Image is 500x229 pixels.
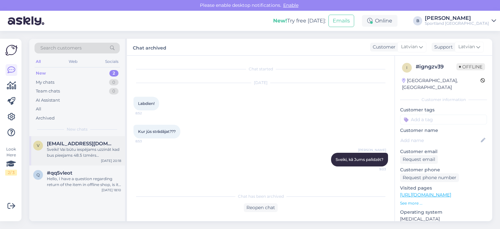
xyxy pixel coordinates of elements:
div: [GEOGRAPHIC_DATA], [GEOGRAPHIC_DATA] [402,77,480,91]
div: # igngzv39 [416,63,456,71]
div: 2 / 3 [5,170,17,176]
p: Operating system [400,209,487,216]
div: New [36,70,46,77]
p: [MEDICAL_DATA] [400,216,487,222]
div: Request phone number [400,173,459,182]
div: Web [67,57,79,66]
div: Customer [370,44,396,50]
span: Search customers [40,45,82,51]
span: Latvian [458,43,475,50]
label: Chat archived [133,43,166,51]
p: Visited pages [400,185,487,192]
b: New! [273,18,287,24]
div: Look Here [5,146,17,176]
p: Customer email [400,148,487,155]
span: Offline [456,63,485,70]
div: Sportland [GEOGRAPHIC_DATA] [425,21,489,26]
p: Customer name [400,127,487,134]
span: 8:52 [135,111,160,116]
div: Chat started [133,66,388,72]
div: [DATE] 18:10 [102,188,121,193]
div: Team chats [36,88,60,94]
div: Try free [DATE]: [273,17,326,25]
img: Askly Logo [5,44,18,56]
span: Chat has been archived [238,193,284,199]
p: Customer tags [400,107,487,113]
div: AI Assistant [36,97,60,104]
div: Socials [104,57,120,66]
div: My chats [36,79,54,86]
span: viktorskirica@gmail.com [47,141,115,147]
span: #qq5vleot [47,170,72,176]
p: See more ... [400,200,487,206]
span: q [36,172,40,177]
span: [PERSON_NAME] [358,148,386,152]
div: All [35,57,42,66]
p: Customer phone [400,166,487,173]
span: 8:53 [135,139,160,144]
div: [DATE] [133,80,388,86]
div: 0 [109,88,118,94]
input: Add a tag [400,115,487,124]
div: 2 [109,70,118,77]
input: Add name [400,137,479,144]
button: Emails [328,15,354,27]
span: Labdien! [138,101,155,106]
div: [PERSON_NAME] [425,16,489,21]
div: 0 [109,79,118,86]
span: New chats [67,126,88,132]
div: [DATE] 20:18 [101,158,121,163]
div: Reopen chat [244,203,278,212]
span: Latvian [401,43,418,50]
span: i [406,65,408,70]
div: Hello, I have a question regarding return of the item in offline shop, is it possible to get refu... [47,176,121,188]
span: Sveiki, kā Jums palīdzēt? [336,157,383,162]
a: [URL][DOMAIN_NAME] [400,192,451,198]
a: [PERSON_NAME]Sportland [GEOGRAPHIC_DATA] [425,16,496,26]
span: Kur jūs strādājat??? [138,129,176,134]
span: v [37,143,39,148]
div: Archived [36,115,55,122]
div: B [413,16,422,25]
div: Sveiki! Vai būtu iespējams uzzināt kad bus pieejams 48.5 Izmērs FQ3680_002 (Nike Giannis Immortal... [47,147,121,158]
div: Customer information [400,97,487,103]
div: Support [432,44,453,50]
div: All [36,106,41,112]
div: Online [362,15,397,27]
div: Request email [400,155,438,164]
span: 9:03 [362,167,386,172]
span: Enable [281,2,300,8]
